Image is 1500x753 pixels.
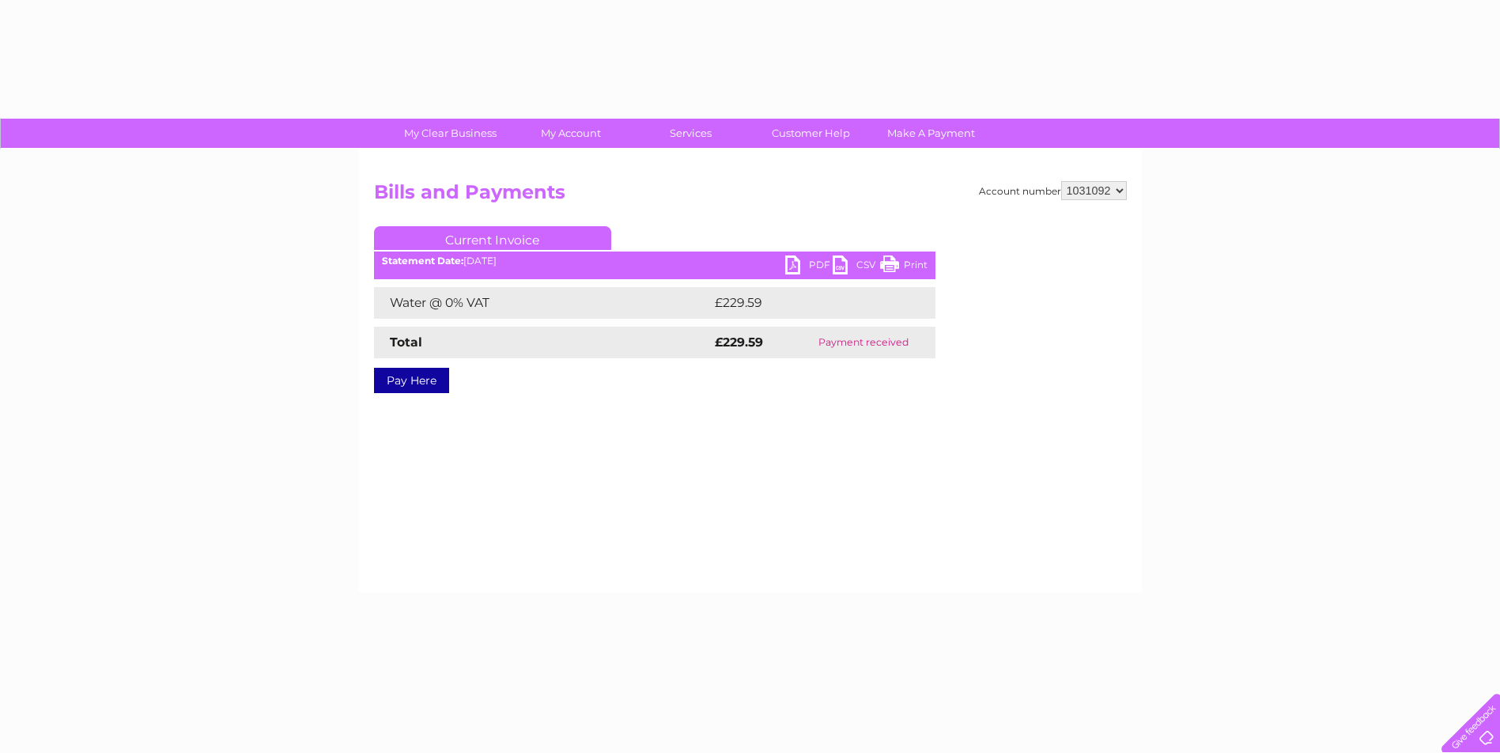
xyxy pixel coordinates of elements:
[711,287,908,319] td: £229.59
[866,119,996,148] a: Make A Payment
[374,181,1127,211] h2: Bills and Payments
[979,181,1127,200] div: Account number
[746,119,876,148] a: Customer Help
[374,226,611,250] a: Current Invoice
[385,119,516,148] a: My Clear Business
[792,327,935,358] td: Payment received
[390,335,422,350] strong: Total
[374,368,449,393] a: Pay Here
[833,255,880,278] a: CSV
[374,255,935,267] div: [DATE]
[374,287,711,319] td: Water @ 0% VAT
[382,255,463,267] b: Statement Date:
[785,255,833,278] a: PDF
[625,119,756,148] a: Services
[880,255,928,278] a: Print
[505,119,636,148] a: My Account
[715,335,763,350] strong: £229.59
